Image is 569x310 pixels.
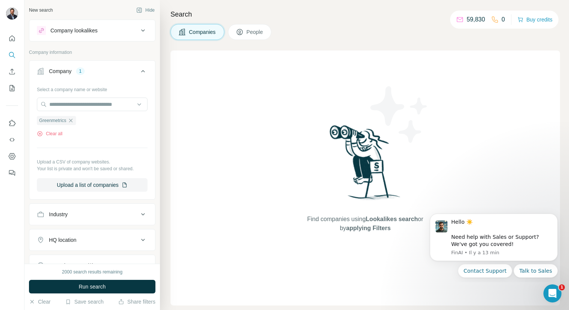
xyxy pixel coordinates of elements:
[29,21,155,40] button: Company lookalikes
[29,257,155,275] button: Annual revenue ($)
[29,280,155,293] button: Run search
[37,83,148,93] div: Select a company name or website
[6,166,18,180] button: Feedback
[29,231,155,249] button: HQ location
[502,15,505,24] p: 0
[118,298,155,305] button: Share filters
[305,215,425,233] span: Find companies using or by
[37,159,148,165] p: Upload a CSV of company websites.
[6,133,18,147] button: Use Surfe API
[62,269,123,275] div: 2000 search results remaining
[6,48,18,62] button: Search
[29,205,155,223] button: Industry
[79,283,106,290] span: Run search
[39,117,66,124] span: Greenmetrics
[6,8,18,20] img: Avatar
[49,211,68,218] div: Industry
[76,68,85,75] div: 1
[29,298,50,305] button: Clear
[467,15,485,24] p: 59,830
[131,5,160,16] button: Hide
[543,284,561,302] iframe: Intercom live chat
[6,116,18,130] button: Use Surfe on LinkedIn
[37,178,148,192] button: Upload a list of companies
[49,67,72,75] div: Company
[37,130,62,137] button: Clear all
[418,207,569,282] iframe: Intercom notifications message
[29,62,155,83] button: Company1
[37,165,148,172] p: Your list is private and won't be saved or shared.
[559,284,565,290] span: 1
[6,65,18,78] button: Enrich CSV
[170,9,560,20] h4: Search
[517,14,552,25] button: Buy credits
[6,150,18,163] button: Dashboard
[49,262,94,269] div: Annual revenue ($)
[6,32,18,45] button: Quick start
[365,81,433,148] img: Surfe Illustration - Stars
[29,49,155,56] p: Company information
[50,27,97,34] div: Company lookalikes
[366,216,418,222] span: Lookalikes search
[246,28,264,36] span: People
[189,28,216,36] span: Companies
[49,236,76,244] div: HQ location
[65,298,103,305] button: Save search
[346,225,391,231] span: applying Filters
[6,81,18,95] button: My lists
[326,123,405,207] img: Surfe Illustration - Woman searching with binoculars
[29,7,53,14] div: New search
